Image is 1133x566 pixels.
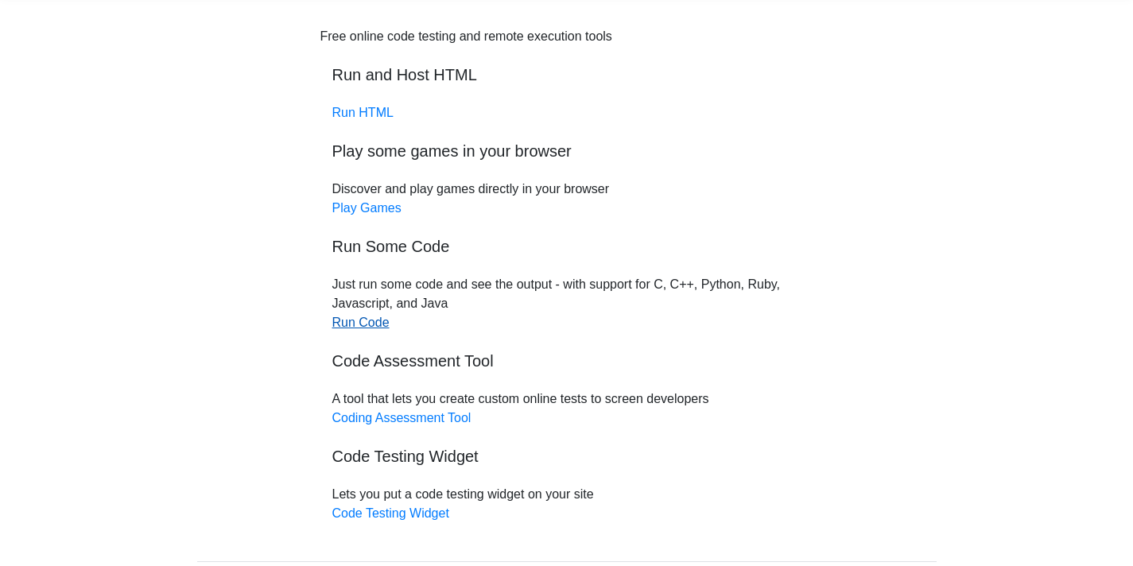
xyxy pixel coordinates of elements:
h5: Run and Host HTML [332,65,801,84]
h5: Play some games in your browser [332,141,801,161]
h5: Run Some Code [332,237,801,256]
a: Code Testing Widget [332,506,449,520]
h5: Code Testing Widget [332,447,801,466]
a: Run HTML [332,106,394,119]
div: Discover and play games directly in your browser Just run some code and see the output - with sup... [320,27,813,523]
h5: Code Assessment Tool [332,351,801,370]
a: Run Code [332,316,390,329]
a: Coding Assessment Tool [332,411,471,424]
div: Free online code testing and remote execution tools [320,27,612,46]
a: Play Games [332,201,402,215]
